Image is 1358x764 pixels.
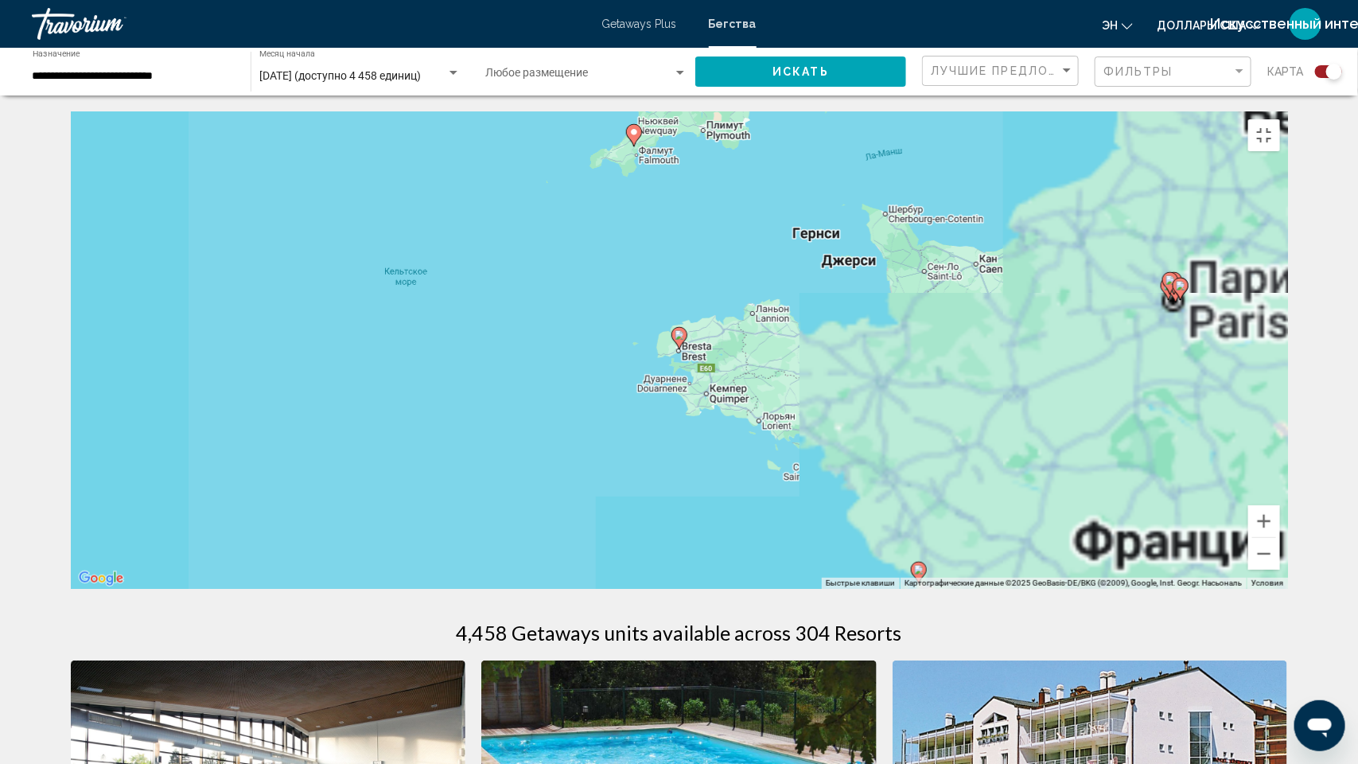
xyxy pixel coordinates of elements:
[1095,56,1251,88] button: Фильтр
[457,621,902,645] h1: 4,458 Getaways units available across 304 Resorts
[32,8,586,40] a: Травориум
[826,578,895,589] button: Быстрые клавиши
[905,579,1242,587] span: Картографические данные ©2025 GeoBasis-DE/BKG (©2009), Google, Inst. Geogr. Насьональ
[1103,65,1173,78] span: Фильтры
[931,64,1099,77] span: Лучшие предложения
[259,69,421,82] span: [DATE] (доступно 4 458 единиц)
[1267,60,1303,83] span: Карта
[709,18,757,30] a: Бегства
[1157,19,1246,32] span: Доллары США
[1248,505,1280,537] button: Увеличить
[75,568,127,589] img: Гугл
[695,57,906,86] button: Искать
[75,568,127,589] a: Открыть эту область в Google Картах (в новом окне)
[602,18,677,30] a: Getaways Plus
[1285,7,1326,41] button: Пользовательское меню
[1248,538,1280,570] button: Уменьшить
[1294,700,1345,751] iframe: Кнопка запуска окна обмена сообщениями
[1251,579,1283,587] a: Условия
[1157,14,1261,37] button: Изменить валюту
[1248,119,1280,151] button: Включить полноэкранный режим
[931,64,1074,78] mat-select: Сортировать по
[1102,14,1133,37] button: Изменение языка
[1102,19,1118,32] span: эн
[772,66,829,79] span: Искать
